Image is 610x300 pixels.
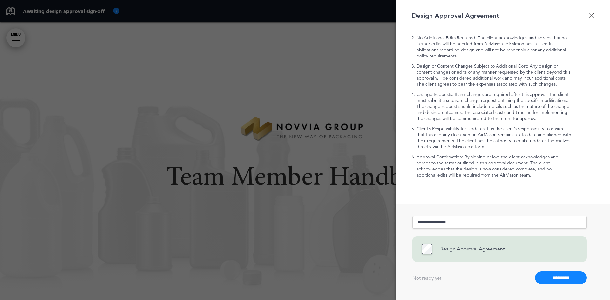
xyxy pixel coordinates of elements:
[589,13,594,18] div: Done
[417,126,572,150] li: Client’s Responsibility for Updates: It is the client’s responsibility to ensure that this and an...
[412,11,572,20] div: Design Approval Agreement
[417,154,572,178] li: Approval Confirmation: By signing below, the client acknowledges and agrees to the terms outlined...
[417,35,572,59] li: No Additional Edits Required: The client acknowledges and agrees that no further edits will be ne...
[417,63,572,87] li: Design or Content Changes Subject to Additional Cost: Any design or content changes or edits of a...
[412,275,441,281] div: Not ready yet
[439,246,505,252] span: Design Approval Agreement
[417,91,572,122] li: Change Requests: If any changes are required after this approval, the client must submit a separa...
